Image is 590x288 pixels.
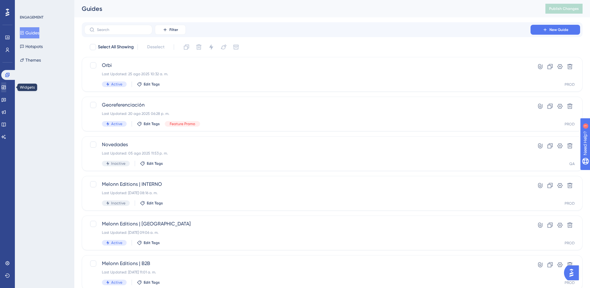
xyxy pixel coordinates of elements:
[147,161,163,166] span: Edit Tags
[102,151,513,156] div: Last Updated: 05 ago 2025 11:53 p. m.
[82,4,530,13] div: Guides
[565,122,575,127] div: PROD
[170,121,195,126] span: Feature Promo
[565,82,575,87] div: PROD
[147,43,164,51] span: Deselect
[111,240,122,245] span: Active
[43,3,45,8] div: 1
[531,25,580,35] button: New Guide
[111,161,125,166] span: Inactive
[565,241,575,246] div: PROD
[20,15,43,20] div: ENGAGEMENT
[155,25,186,35] button: Filter
[102,220,513,228] span: Melonn Editions | [GEOGRAPHIC_DATA]
[565,280,575,285] div: PROD
[102,181,513,188] span: Melonn Editions | INTERNO
[137,280,160,285] button: Edit Tags
[140,161,163,166] button: Edit Tags
[137,121,160,126] button: Edit Tags
[144,121,160,126] span: Edit Tags
[111,280,122,285] span: Active
[169,27,178,32] span: Filter
[142,41,170,53] button: Deselect
[102,62,513,69] span: Orbi
[98,43,134,51] span: Select All Showing
[102,230,513,235] div: Last Updated: [DATE] 09:06 a. m.
[102,270,513,275] div: Last Updated: [DATE] 11:01 a. m.
[20,41,43,52] button: Hotspots
[549,27,568,32] span: New Guide
[144,82,160,87] span: Edit Tags
[102,72,513,76] div: Last Updated: 25 ago 2025 10:32 a. m.
[564,264,583,282] iframe: UserGuiding AI Assistant Launcher
[545,4,583,14] button: Publish Changes
[569,161,575,166] div: QA
[144,280,160,285] span: Edit Tags
[20,55,41,66] button: Themes
[102,111,513,116] div: Last Updated: 20 ago 2025 06:28 p. m.
[102,260,513,267] span: Melonn Editions | B2B
[102,190,513,195] div: Last Updated: [DATE] 08:16 a. m.
[20,27,39,38] button: Guides
[111,201,125,206] span: Inactive
[549,6,579,11] span: Publish Changes
[137,240,160,245] button: Edit Tags
[102,141,513,148] span: Novedades
[137,82,160,87] button: Edit Tags
[565,201,575,206] div: PROD
[111,82,122,87] span: Active
[111,121,122,126] span: Active
[102,101,513,109] span: Georeferenciación
[144,240,160,245] span: Edit Tags
[140,201,163,206] button: Edit Tags
[147,201,163,206] span: Edit Tags
[15,2,39,9] span: Need Help?
[97,28,147,32] input: Search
